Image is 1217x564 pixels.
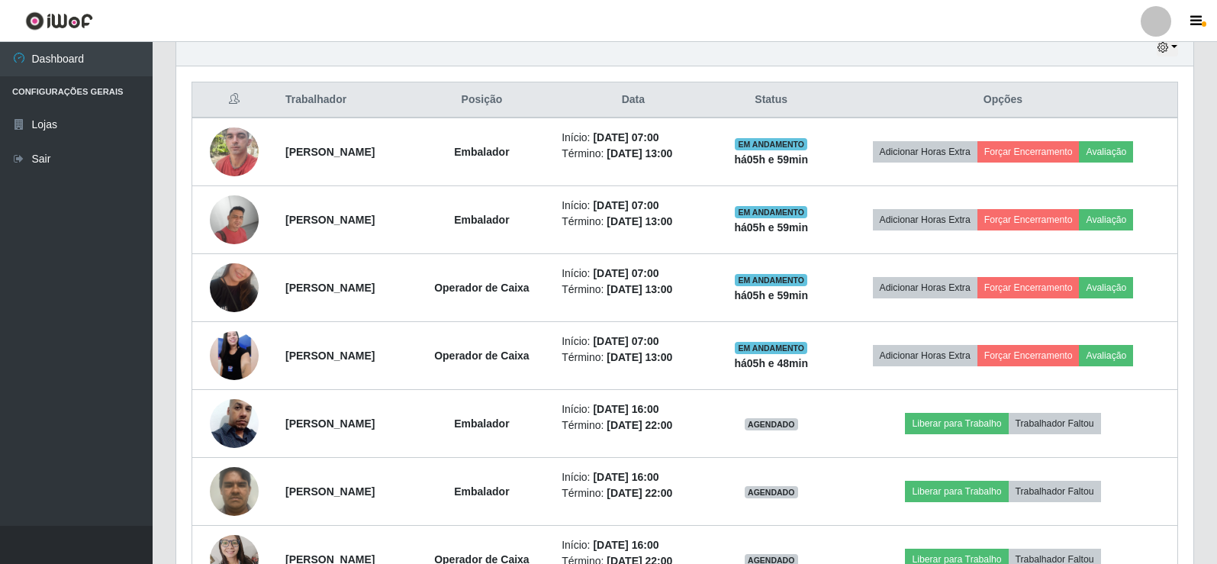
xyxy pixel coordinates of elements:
[562,198,704,214] li: Início:
[434,350,530,362] strong: Operador de Caixa
[210,459,259,524] img: 1752587880902.jpeg
[454,214,509,226] strong: Embalador
[562,146,704,162] li: Término:
[593,131,658,143] time: [DATE] 07:00
[905,481,1008,502] button: Liberar para Trabalho
[593,199,658,211] time: [DATE] 07:00
[1079,345,1133,366] button: Avaliação
[25,11,93,31] img: CoreUI Logo
[285,417,375,430] strong: [PERSON_NAME]
[210,301,259,410] img: 1743178705406.jpeg
[873,141,977,163] button: Adicionar Horas Extra
[607,283,672,295] time: [DATE] 13:00
[735,206,807,218] span: EM ANDAMENTO
[735,274,807,286] span: EM ANDAMENTO
[552,82,713,118] th: Data
[873,345,977,366] button: Adicionar Horas Extra
[607,215,672,227] time: [DATE] 13:00
[285,146,375,158] strong: [PERSON_NAME]
[562,214,704,230] li: Término:
[454,417,509,430] strong: Embalador
[210,119,259,184] img: 1745337138918.jpeg
[735,138,807,150] span: EM ANDAMENTO
[210,195,259,244] img: 1710898857944.jpeg
[1079,141,1133,163] button: Avaliação
[411,82,552,118] th: Posição
[562,401,704,417] li: Início:
[1079,209,1133,230] button: Avaliação
[1079,277,1133,298] button: Avaliação
[734,221,808,234] strong: há 05 h e 59 min
[210,244,259,331] img: 1730602646133.jpeg
[873,277,977,298] button: Adicionar Horas Extra
[285,350,375,362] strong: [PERSON_NAME]
[562,350,704,366] li: Término:
[562,282,704,298] li: Término:
[734,357,808,369] strong: há 05 h e 48 min
[593,539,658,551] time: [DATE] 16:00
[562,485,704,501] li: Término:
[977,277,1080,298] button: Forçar Encerramento
[829,82,1178,118] th: Opções
[454,485,509,498] strong: Embalador
[735,342,807,354] span: EM ANDAMENTO
[593,403,658,415] time: [DATE] 16:00
[593,471,658,483] time: [DATE] 16:00
[210,380,259,467] img: 1740359747198.jpeg
[562,334,704,350] li: Início:
[745,486,798,498] span: AGENDADO
[562,417,704,433] li: Término:
[905,413,1008,434] button: Liberar para Trabalho
[713,82,829,118] th: Status
[1009,413,1101,434] button: Trabalhador Faltou
[562,266,704,282] li: Início:
[276,82,411,118] th: Trabalhador
[607,487,672,499] time: [DATE] 22:00
[607,351,672,363] time: [DATE] 13:00
[562,469,704,485] li: Início:
[285,485,375,498] strong: [PERSON_NAME]
[734,289,808,301] strong: há 05 h e 59 min
[977,209,1080,230] button: Forçar Encerramento
[873,209,977,230] button: Adicionar Horas Extra
[454,146,509,158] strong: Embalador
[285,282,375,294] strong: [PERSON_NAME]
[434,282,530,294] strong: Operador de Caixa
[562,537,704,553] li: Início:
[285,214,375,226] strong: [PERSON_NAME]
[593,267,658,279] time: [DATE] 07:00
[977,345,1080,366] button: Forçar Encerramento
[977,141,1080,163] button: Forçar Encerramento
[593,335,658,347] time: [DATE] 07:00
[745,418,798,430] span: AGENDADO
[562,130,704,146] li: Início:
[607,147,672,160] time: [DATE] 13:00
[607,419,672,431] time: [DATE] 22:00
[734,153,808,166] strong: há 05 h e 59 min
[1009,481,1101,502] button: Trabalhador Faltou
